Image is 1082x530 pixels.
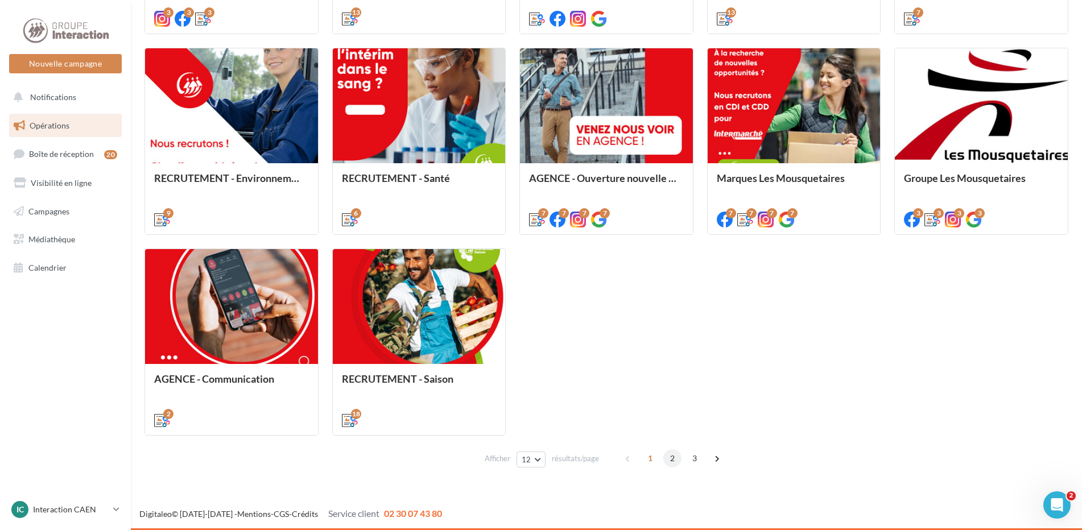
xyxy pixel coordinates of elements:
[522,455,531,464] span: 12
[204,7,214,18] div: 3
[7,142,124,166] a: Boîte de réception20
[663,449,682,467] span: 2
[184,7,194,18] div: 3
[717,172,872,195] div: Marques Les Mousquetaires
[28,234,75,244] span: Médiathèque
[139,509,442,519] span: © [DATE]-[DATE] - - -
[641,449,659,467] span: 1
[9,54,122,73] button: Nouvelle campagne
[342,172,497,195] div: RECRUTEMENT - Santé
[485,453,510,464] span: Afficher
[104,150,117,159] div: 20
[7,171,124,195] a: Visibilité en ligne
[31,178,92,188] span: Visibilité en ligne
[579,208,589,218] div: 7
[7,114,124,138] a: Opérations
[934,208,944,218] div: 3
[29,149,94,159] span: Boîte de réception
[30,121,69,130] span: Opérations
[552,453,599,464] span: résultats/page
[9,499,122,520] a: IC Interaction CAEN
[351,7,361,18] div: 13
[974,208,985,218] div: 3
[30,92,76,102] span: Notifications
[7,256,124,280] a: Calendrier
[685,449,704,467] span: 3
[559,208,569,218] div: 7
[328,508,379,519] span: Service client
[163,208,174,218] div: 9
[1067,491,1076,500] span: 2
[954,208,964,218] div: 3
[913,7,923,18] div: 7
[139,509,172,519] a: Digitaleo
[7,200,124,223] a: Campagnes
[351,409,361,419] div: 18
[237,509,271,519] a: Mentions
[767,208,777,218] div: 7
[1043,491,1071,519] iframe: Intercom live chat
[292,509,318,519] a: Crédits
[28,263,67,272] span: Calendrier
[163,409,174,419] div: 2
[351,208,361,218] div: 6
[904,172,1059,195] div: Groupe Les Mousquetaires
[154,172,309,195] div: RECRUTEMENT - Environnement
[726,7,736,18] div: 13
[538,208,548,218] div: 7
[28,206,69,216] span: Campagnes
[600,208,610,218] div: 7
[342,373,497,396] div: RECRUTEMENT - Saison
[746,208,757,218] div: 7
[517,452,546,467] button: 12
[163,7,174,18] div: 3
[913,208,923,218] div: 3
[384,508,442,519] span: 02 30 07 43 80
[16,504,24,515] span: IC
[33,504,109,515] p: Interaction CAEN
[7,227,124,251] a: Médiathèque
[7,85,119,109] button: Notifications
[726,208,736,218] div: 7
[529,172,684,195] div: AGENCE - Ouverture nouvelle agence
[274,509,289,519] a: CGS
[787,208,798,218] div: 7
[154,373,309,396] div: AGENCE - Communication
